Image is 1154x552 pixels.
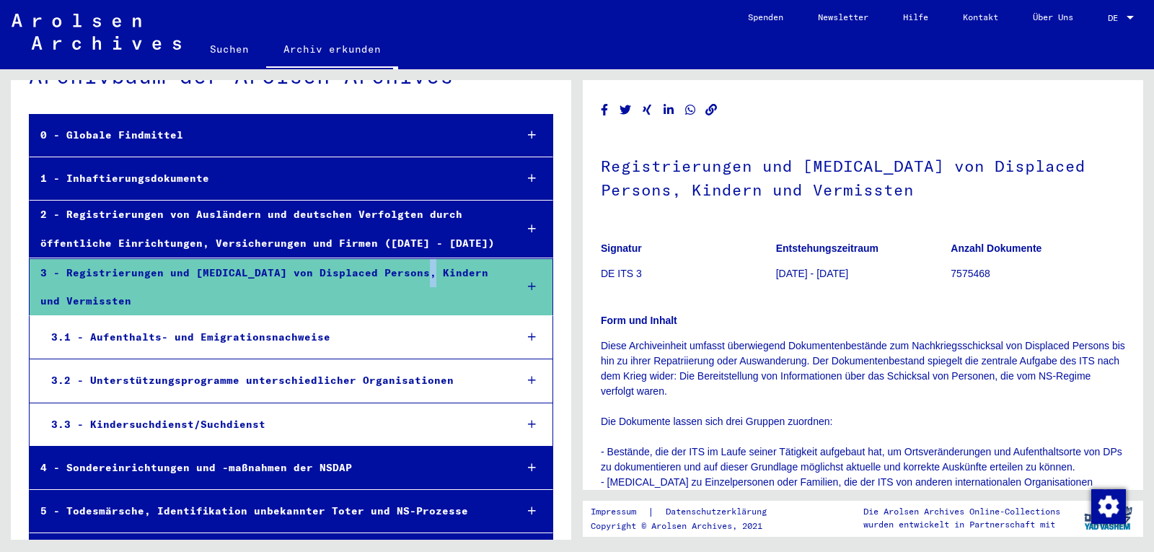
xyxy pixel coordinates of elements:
button: Share on LinkedIn [661,101,677,119]
p: Copyright © Arolsen Archives, 2021 [591,520,784,533]
div: 0 - Globale Findmittel [30,121,503,149]
b: Signatur [601,242,642,254]
a: Archiv erkunden [266,32,398,69]
div: 5 - Todesmärsche, Identifikation unbekannter Toter und NS-Prozesse [30,497,503,525]
div: 1 - Inhaftierungsdokumente [30,165,503,193]
div: 2 - Registrierungen von Ausländern und deutschen Verfolgten durch öffentliche Einrichtungen, Vers... [30,201,503,257]
button: Share on Facebook [597,101,612,119]
button: Share on WhatsApp [683,101,698,119]
p: Die Arolsen Archives Online-Collections [863,505,1060,518]
div: | [591,504,784,520]
div: 4 - Sondereinrichtungen und -maßnahmen der NSDAP [30,454,503,482]
button: Copy link [704,101,719,119]
b: Form und Inhalt [601,315,677,326]
button: Share on Twitter [618,101,633,119]
img: yv_logo.png [1081,500,1135,536]
div: 3.2 - Unterstützungsprogramme unterschiedlicher Organisationen [40,367,503,395]
button: Share on Xing [640,101,655,119]
a: Suchen [193,32,266,66]
p: wurden entwickelt in Partnerschaft mit [863,518,1060,531]
span: DE [1108,13,1124,23]
p: DE ITS 3 [601,266,775,281]
p: 7575468 [951,266,1125,281]
b: Entstehungszeitraum [776,242,878,254]
h1: Registrierungen und [MEDICAL_DATA] von Displaced Persons, Kindern und Vermissten [601,133,1125,220]
a: Datenschutzerklärung [654,504,784,520]
b: Anzahl Dokumente [951,242,1041,254]
div: 3 - Registrierungen und [MEDICAL_DATA] von Displaced Persons, Kindern und Vermissten [30,259,503,315]
img: Zustimmung ändern [1091,489,1126,524]
div: 3.3 - Kindersuchdienst/Suchdienst [40,411,503,439]
p: [DATE] - [DATE] [776,266,951,281]
a: Impressum [591,504,648,520]
div: 3.1 - Aufenthalts- und Emigrationsnachweise [40,323,503,351]
img: Arolsen_neg.svg [12,14,181,50]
